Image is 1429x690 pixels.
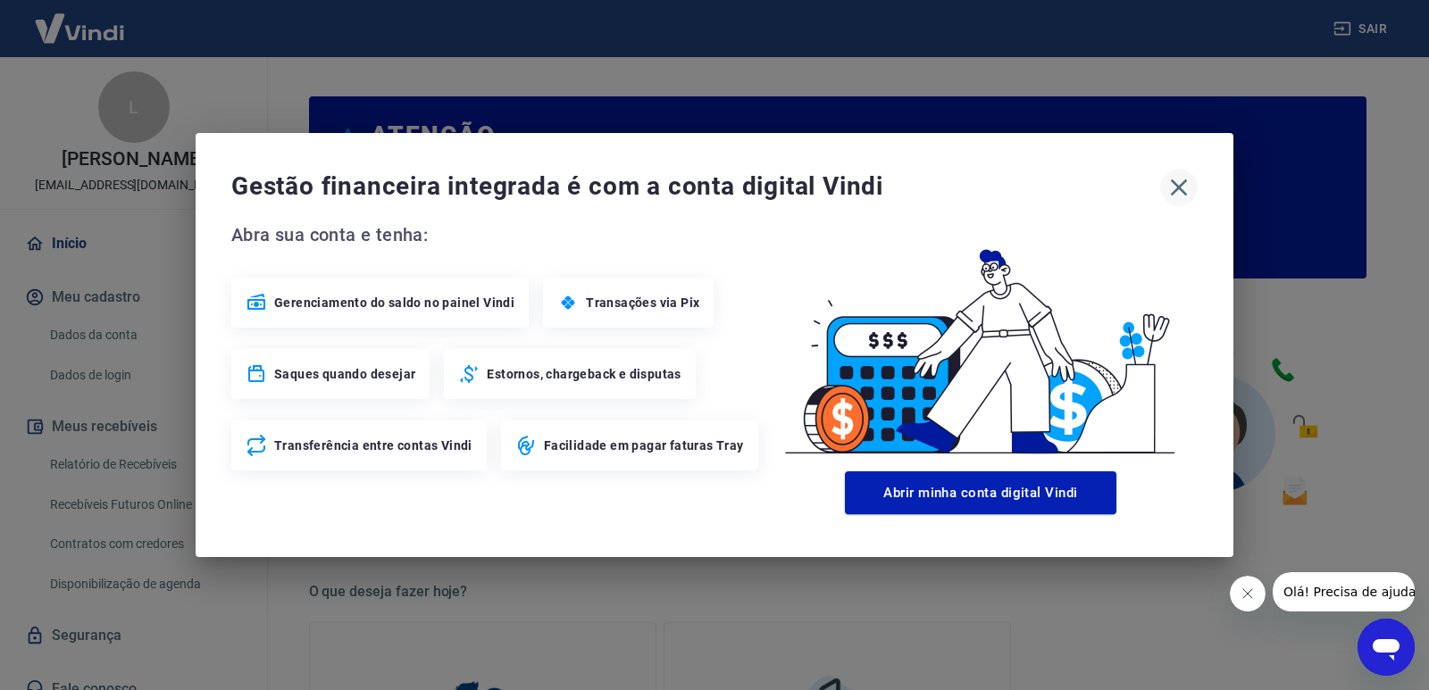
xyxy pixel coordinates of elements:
[11,12,150,27] span: Olá! Precisa de ajuda?
[231,169,1160,204] span: Gestão financeira integrada é com a conta digital Vindi
[231,220,764,249] span: Abra sua conta e tenha:
[487,365,681,383] span: Estornos, chargeback e disputas
[1358,619,1415,676] iframe: Botão para abrir a janela de mensagens
[274,365,415,383] span: Saques quando desejar
[764,220,1198,464] img: Good Billing
[274,294,514,312] span: Gerenciamento do saldo no painel Vindi
[845,471,1116,514] button: Abrir minha conta digital Vindi
[586,294,699,312] span: Transações via Pix
[1230,576,1266,611] iframe: Fechar mensagem
[1273,572,1415,611] iframe: Mensagem da empresa
[274,436,472,454] span: Transferência entre contas Vindi
[544,436,744,454] span: Facilidade em pagar faturas Tray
